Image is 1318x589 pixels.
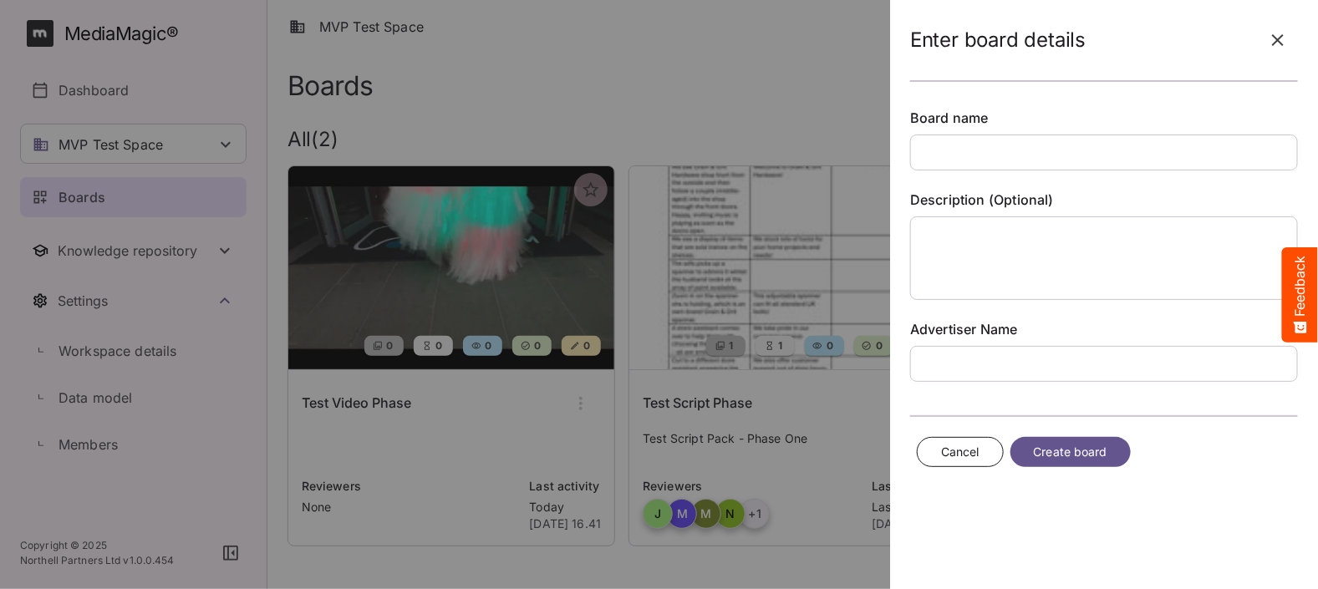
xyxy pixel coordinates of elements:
[167,131,226,145] a: Contact us
[74,131,166,145] span: Want to discuss?
[123,33,173,75] span: 
[941,442,980,463] span: Cancel
[910,190,1298,210] label: Description (Optional)
[910,28,1086,53] h2: Enter board details
[910,320,1298,339] label: Advertiser Name
[74,246,216,261] span: Like something or not?
[52,202,250,216] span: What kind of feedback do you have?
[76,108,226,125] span: Tell us what you think
[1282,247,1318,343] button: Feedback
[917,437,1004,468] button: Cancel
[910,109,1298,128] label: Board name
[74,287,161,303] span: I have an idea
[1010,437,1131,468] button: Create board
[1034,442,1107,463] span: Create board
